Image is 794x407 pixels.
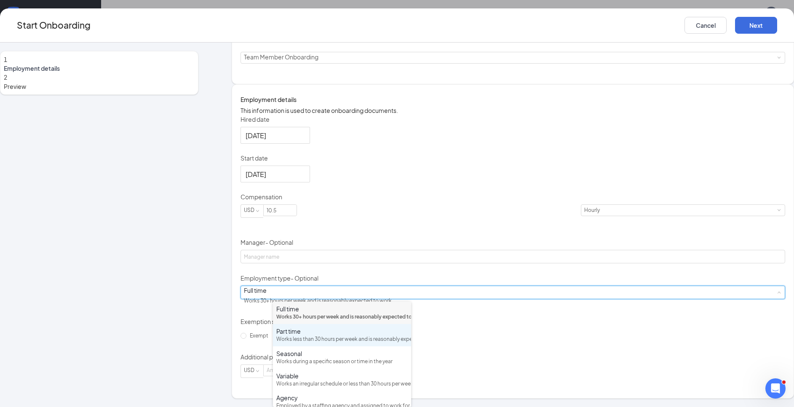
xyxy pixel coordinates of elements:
span: - Optional [265,238,293,246]
input: Manager name [241,250,785,263]
span: Exempt [246,332,272,339]
p: Compensation [241,193,785,201]
h3: Start Onboarding [17,18,91,32]
div: Seasonal [276,349,408,358]
span: 1 [4,56,7,63]
div: Full time [276,305,408,313]
input: Sep 3, 2025 [246,169,303,179]
div: USD [244,205,260,216]
div: Works 30+ hours per week and is reasonably expected to work [276,313,408,321]
span: Team Member Onboarding [244,53,318,61]
p: Start date [241,154,785,162]
p: This information is used to create onboarding documents. [241,106,785,115]
span: 2 [4,73,7,81]
div: Agency [276,394,408,402]
p: Exemption status [241,317,785,326]
button: Cancel [684,17,727,34]
div: Works less than 30 hours per week and is reasonably expected to work [276,335,408,343]
div: Full time [244,286,392,295]
h4: Employment details [241,95,785,104]
p: Additional pay [241,353,785,361]
div: Works an irregular schedule or less than 30 hours per week [276,380,408,388]
div: Hourly [584,205,606,216]
p: Employment type [241,274,785,282]
iframe: Intercom live chat [765,378,786,399]
button: Next [735,17,777,34]
div: Works 30+ hours per week and is reasonably expected to work [244,295,392,307]
p: Hired date [241,115,785,123]
div: USD [244,365,260,376]
span: Employment details [4,64,195,72]
div: Part time [276,327,408,335]
div: [object Object] [244,52,324,63]
p: Manager [241,238,785,246]
input: Aug 26, 2025 [246,130,303,141]
div: [object Object] [244,286,398,307]
input: Amount [264,205,297,216]
span: Preview [4,82,195,91]
div: Works during a specific season or time in the year [276,358,408,366]
span: - Optional [291,274,318,282]
input: Amount [264,365,297,376]
div: Variable [276,372,408,380]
